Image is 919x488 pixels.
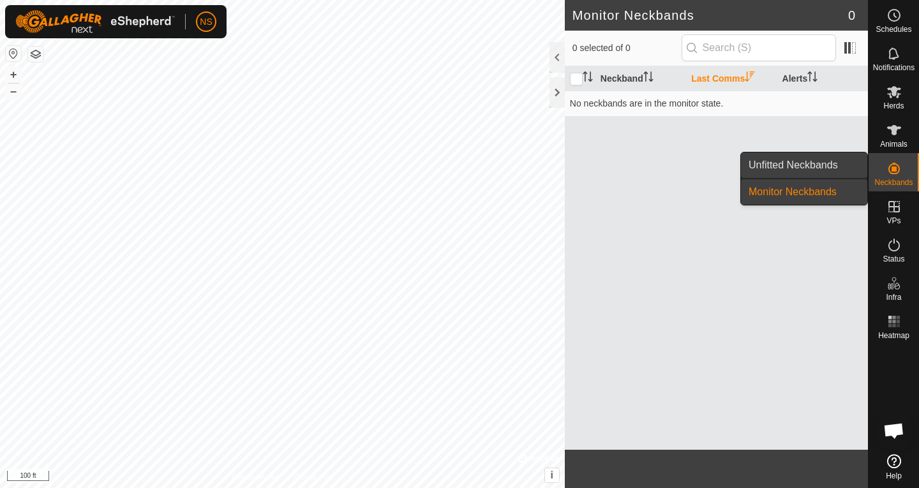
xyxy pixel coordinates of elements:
[232,471,280,483] a: Privacy Policy
[551,470,553,480] span: i
[886,217,900,225] span: VPs
[777,66,868,91] th: Alerts
[741,179,867,205] a: Monitor Neckbands
[807,73,818,84] p-sorticon: Activate to sort
[595,66,686,91] th: Neckband
[886,293,901,301] span: Infra
[883,102,904,110] span: Herds
[886,472,902,480] span: Help
[6,67,21,82] button: +
[565,91,868,116] td: No neckbands are in the monitor state.
[874,179,913,186] span: Neckbands
[878,332,909,339] span: Heatmap
[200,15,212,29] span: NS
[741,152,867,178] a: Unfitted Neckbands
[749,158,838,173] span: Unfitted Neckbands
[682,34,836,61] input: Search (S)
[873,64,915,71] span: Notifications
[545,468,559,482] button: i
[572,8,848,23] h2: Monitor Neckbands
[572,41,682,55] span: 0 selected of 0
[745,73,755,84] p-sorticon: Activate to sort
[643,73,654,84] p-sorticon: Activate to sort
[28,47,43,62] button: Map Layers
[848,6,855,25] span: 0
[295,471,332,483] a: Contact Us
[6,84,21,99] button: –
[749,184,837,200] span: Monitor Neckbands
[883,255,904,263] span: Status
[6,46,21,61] button: Reset Map
[583,73,593,84] p-sorticon: Activate to sort
[15,10,175,33] img: Gallagher Logo
[880,140,908,148] span: Animals
[876,26,911,33] span: Schedules
[686,66,777,91] th: Last Comms
[875,411,913,450] div: Open chat
[869,449,919,485] a: Help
